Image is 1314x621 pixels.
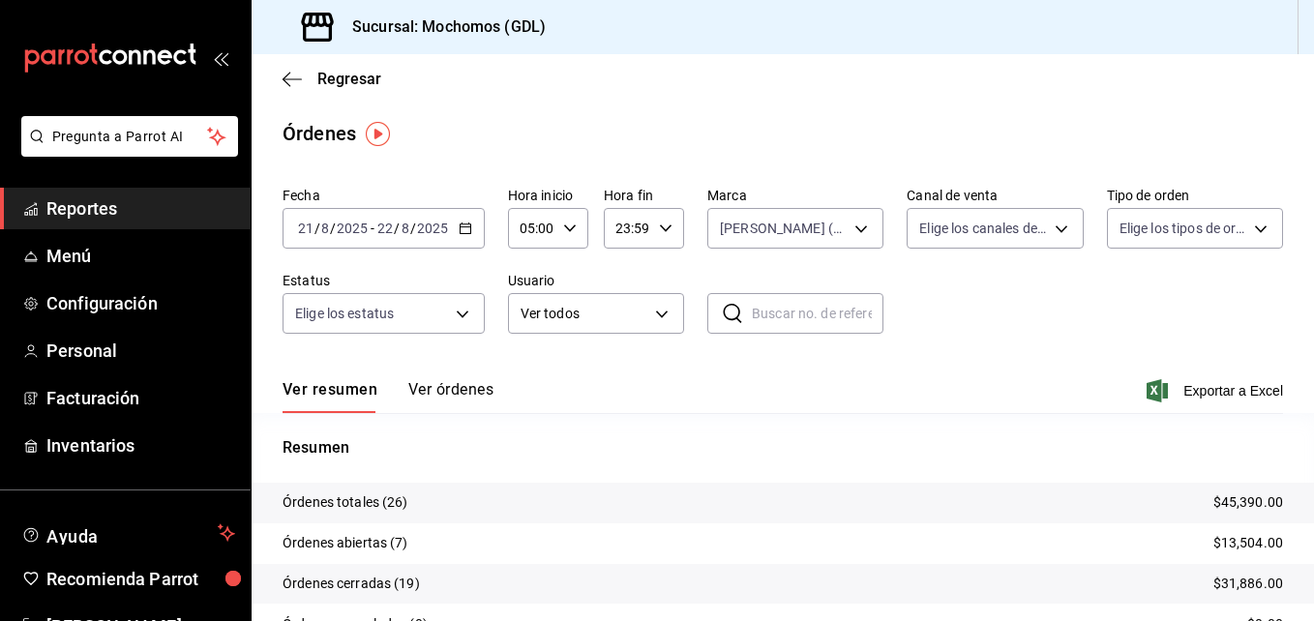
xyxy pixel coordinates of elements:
[46,566,235,592] span: Recomienda Parrot
[1107,189,1283,202] label: Tipo de orden
[320,221,330,236] input: --
[283,436,1283,459] p: Resumen
[1213,533,1283,553] p: $13,504.00
[907,189,1083,202] label: Canal de venta
[1150,379,1283,402] button: Exportar a Excel
[1213,492,1283,513] p: $45,390.00
[410,221,416,236] span: /
[14,140,238,161] a: Pregunta a Parrot AI
[508,274,684,287] label: Usuario
[317,70,381,88] span: Regresar
[283,380,377,413] button: Ver resumen
[330,221,336,236] span: /
[283,119,356,148] div: Órdenes
[720,219,848,238] span: [PERSON_NAME] (GDL)
[283,189,485,202] label: Fecha
[1213,574,1283,594] p: $31,886.00
[283,533,408,553] p: Órdenes abiertas (7)
[46,243,235,269] span: Menú
[46,338,235,364] span: Personal
[314,221,320,236] span: /
[707,189,883,202] label: Marca
[408,380,493,413] button: Ver órdenes
[213,50,228,66] button: open_drawer_menu
[752,294,883,333] input: Buscar no. de referencia
[508,189,588,202] label: Hora inicio
[401,221,410,236] input: --
[283,492,408,513] p: Órdenes totales (26)
[283,274,485,287] label: Estatus
[46,432,235,458] span: Inventarios
[295,304,394,323] span: Elige los estatus
[1120,219,1247,238] span: Elige los tipos de orden
[283,380,493,413] div: navigation tabs
[46,385,235,411] span: Facturación
[283,70,381,88] button: Regresar
[46,195,235,222] span: Reportes
[336,221,369,236] input: ----
[366,122,390,146] img: Tooltip marker
[337,15,546,39] h3: Sucursal: Mochomos (GDL)
[376,221,394,236] input: --
[394,221,400,236] span: /
[297,221,314,236] input: --
[52,127,208,147] span: Pregunta a Parrot AI
[416,221,449,236] input: ----
[371,221,374,236] span: -
[521,304,648,324] span: Ver todos
[604,189,684,202] label: Hora fin
[283,574,420,594] p: Órdenes cerradas (19)
[21,116,238,157] button: Pregunta a Parrot AI
[46,290,235,316] span: Configuración
[919,219,1047,238] span: Elige los canales de venta
[46,521,210,545] span: Ayuda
